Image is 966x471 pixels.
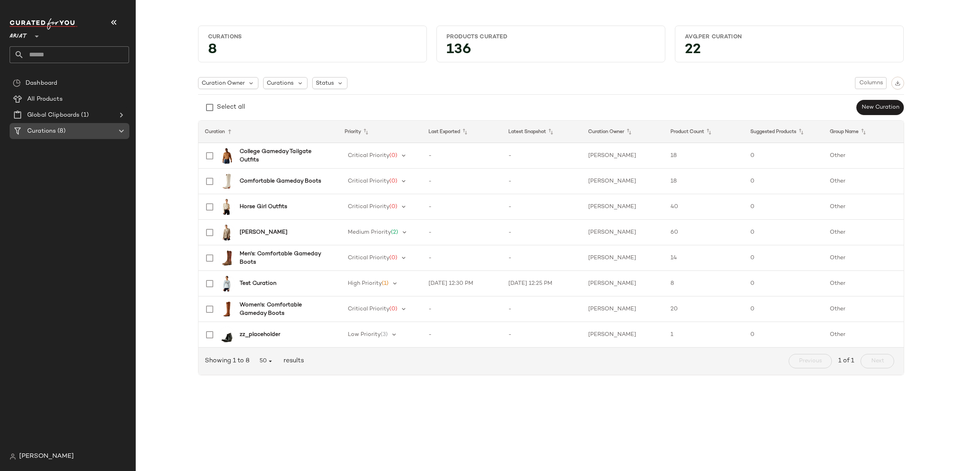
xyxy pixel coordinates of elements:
td: - [422,245,502,271]
span: (0) [389,178,397,184]
td: [PERSON_NAME] [582,271,664,296]
td: 60 [664,220,744,245]
span: results [280,356,304,366]
td: - [422,296,502,322]
b: Horse Girl Outfits [240,203,287,211]
td: 40 [664,194,744,220]
span: (1) [79,111,88,120]
span: Curations [27,127,56,136]
td: [PERSON_NAME] [582,220,664,245]
th: Product Count [664,121,744,143]
img: 10062473_front.jpg [219,148,235,164]
span: Dashboard [26,79,57,88]
span: (0) [389,204,397,210]
b: Men's: Comfortable Gameday Boots [240,250,329,266]
th: Priority [338,121,423,143]
span: Critical Priority [348,178,389,184]
img: svg%3e [13,79,21,87]
td: - [502,169,582,194]
td: Other [823,296,903,322]
td: [PERSON_NAME] [582,245,664,271]
b: [PERSON_NAME] [240,228,288,236]
td: 0 [744,271,824,296]
td: 0 [744,143,824,169]
span: Critical Priority [348,204,389,210]
td: [PERSON_NAME] [582,322,664,348]
button: New Curation [856,100,904,115]
td: 1 [664,322,744,348]
img: 10063987_3-4_front.jpg [219,327,235,343]
div: 22 [678,44,900,59]
div: Avg.per Curation [685,33,894,41]
span: Status [316,79,334,87]
span: (8) [56,127,65,136]
td: 20 [664,296,744,322]
span: (1) [382,280,389,286]
b: College Gameday Tailgate Outfits [240,147,329,164]
td: - [502,220,582,245]
th: Curation [198,121,338,143]
span: Columns [859,80,883,86]
b: Women's: Comfortable Gameday Boots [240,301,329,318]
span: Global Clipboards [27,111,79,120]
td: 0 [744,194,824,220]
img: svg%3e [895,80,901,86]
td: [PERSON_NAME] [582,169,664,194]
td: Other [823,194,903,220]
td: Other [823,220,903,245]
img: 10062566_front.jpg [219,276,235,292]
td: 18 [664,143,744,169]
img: 10062455_front.jpg [219,225,235,240]
div: 8 [202,44,423,59]
span: 50 [259,358,274,365]
th: Suggested Products [744,121,824,143]
span: Curation Owner [202,79,245,87]
span: (0) [389,153,397,159]
td: 18 [664,169,744,194]
img: cfy_white_logo.C9jOOHJF.svg [10,18,77,30]
th: Last Exported [422,121,502,143]
td: Other [823,271,903,296]
span: (3) [381,332,388,338]
img: 10062442_front.jpg [219,199,235,215]
span: (0) [389,255,397,261]
td: - [502,194,582,220]
span: (0) [389,306,397,312]
td: 0 [744,296,824,322]
td: - [502,143,582,169]
span: (2) [391,229,398,235]
th: Latest Snapshot [502,121,582,143]
td: - [422,322,502,348]
td: 8 [664,271,744,296]
div: Products Curated [446,33,655,41]
span: Curations [267,79,294,87]
span: Critical Priority [348,153,389,159]
td: 0 [744,322,824,348]
th: Group Name [823,121,903,143]
th: Curation Owner [582,121,664,143]
img: 10043268_3-4_front.jpg [219,173,235,189]
button: Columns [855,77,886,89]
b: Test Curation [240,279,276,288]
button: 50 [253,354,280,368]
td: 0 [744,169,824,194]
td: [PERSON_NAME] [582,143,664,169]
img: svg%3e [10,453,16,460]
td: Other [823,322,903,348]
td: [PERSON_NAME] [582,296,664,322]
span: Showing 1 to 8 [205,356,253,366]
td: 0 [744,220,824,245]
td: [PERSON_NAME] [582,194,664,220]
td: - [422,143,502,169]
span: [PERSON_NAME] [19,452,74,461]
img: 10061174_3-4_front.jpg [219,250,235,266]
img: 10047552_3-4_front.jpg [219,301,235,317]
td: 0 [744,245,824,271]
span: Ariat [10,27,27,42]
b: Comfortable Gameday Boots [240,177,321,185]
td: - [502,245,582,271]
span: Medium Priority [348,229,391,235]
span: New Curation [861,104,899,111]
div: Curations [208,33,417,41]
td: Other [823,143,903,169]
